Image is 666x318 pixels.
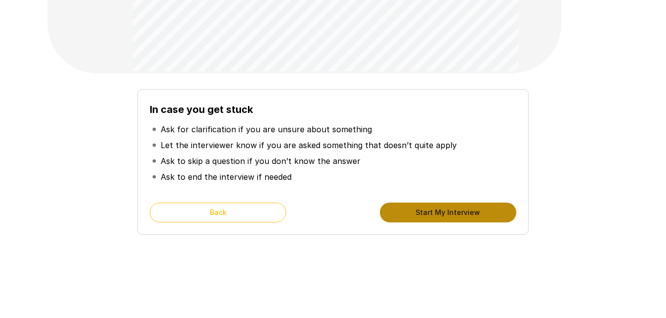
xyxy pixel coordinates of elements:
[380,203,516,222] button: Start My Interview
[161,155,361,167] p: Ask to skip a question if you don’t know the answer
[150,203,286,222] button: Back
[161,139,457,151] p: Let the interviewer know if you are asked something that doesn’t quite apply
[161,171,292,183] p: Ask to end the interview if needed
[161,123,372,135] p: Ask for clarification if you are unsure about something
[150,104,253,115] b: In case you get stuck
